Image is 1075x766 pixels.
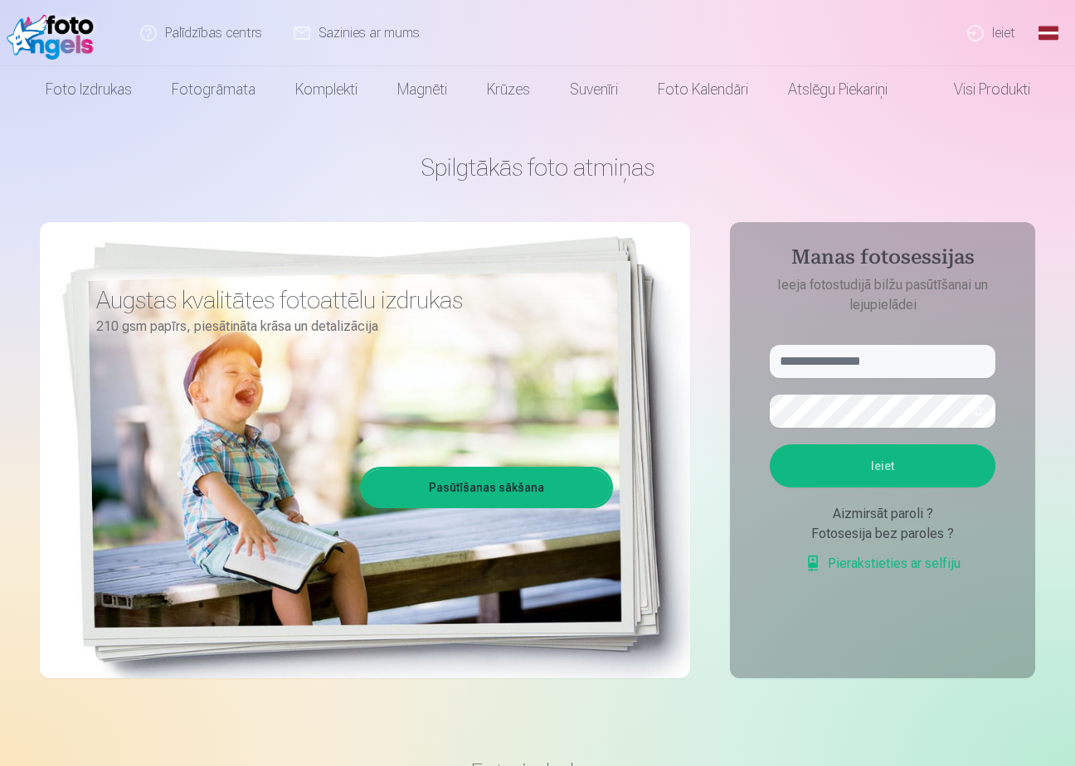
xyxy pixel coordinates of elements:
a: Suvenīri [550,66,638,113]
a: Foto izdrukas [26,66,152,113]
h4: Manas fotosessijas [753,245,1012,275]
p: 210 gsm papīrs, piesātināta krāsa un detalizācija [96,315,601,338]
div: Aizmirsāt paroli ? [770,504,995,524]
a: Atslēgu piekariņi [768,66,907,113]
h3: Augstas kvalitātes fotoattēlu izdrukas [96,285,601,315]
div: Fotosesija bez paroles ? [770,524,995,544]
button: Ieiet [770,444,995,487]
a: Foto kalendāri [638,66,768,113]
h1: Spilgtākās foto atmiņas [40,153,1035,182]
p: Ieeja fotostudijā bilžu pasūtīšanai un lejupielādei [753,275,1012,315]
a: Visi produkti [907,66,1050,113]
a: Komplekti [275,66,377,113]
a: Magnēti [377,66,467,113]
a: Krūzes [467,66,550,113]
a: Pierakstieties ar selfiju [805,554,961,574]
img: /fa1 [7,7,102,60]
a: Fotogrāmata [152,66,275,113]
a: Pasūtīšanas sākšana [362,469,610,506]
